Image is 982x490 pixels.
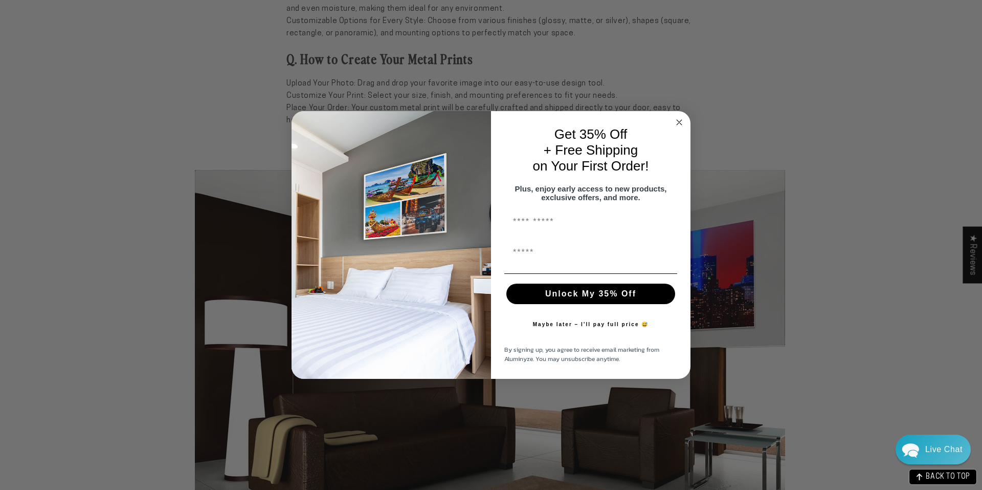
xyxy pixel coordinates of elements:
button: Close dialog [673,116,685,129]
span: Plus, enjoy early access to new products, exclusive offers, and more. [515,184,667,202]
span: Get 35% Off [554,126,628,142]
div: Contact Us Directly [925,435,963,464]
button: Unlock My 35% Off [506,284,675,304]
span: BACK TO TOP [926,474,970,481]
span: on Your First Order! [533,158,649,174]
button: Maybe later – I’ll pay full price 😅 [528,314,654,335]
img: 728e4f65-7e6c-44e2-b7d1-0292a396982f.jpeg [292,111,491,379]
div: Chat widget toggle [896,435,971,464]
span: By signing up, you agree to receive email marketing from Aluminyze. You may unsubscribe anytime. [504,345,659,364]
span: + Free Shipping [544,142,638,158]
img: underline [504,273,677,274]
